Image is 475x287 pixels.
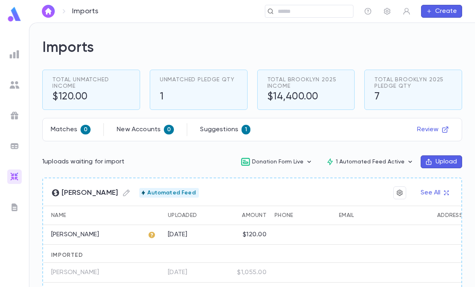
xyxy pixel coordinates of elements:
h2: Imports [42,39,462,57]
img: imports_gradient.a72c8319815fb0872a7f9c3309a0627a.svg [10,172,19,182]
div: $1,055.00 [237,268,266,277]
button: Upload [421,155,462,168]
p: 1 uploads waiting for import [42,158,124,166]
img: letters_grey.7941b92b52307dd3b8a917253454ce1c.svg [10,202,19,212]
img: students_grey.60c7aba0da46da39d6d829b817ac14fc.svg [10,80,19,90]
p: Imports [72,7,98,16]
span: Total Brooklyn 2025 Income [267,76,345,89]
div: Email [335,206,433,225]
p: Matches [51,126,77,134]
span: [PERSON_NAME] [51,186,133,199]
span: Automated Feed [144,190,198,196]
div: 8/28/2025 [168,231,188,239]
img: campaigns_grey.99e729a5f7ee94e3726e6486bddda8f1.svg [10,111,19,120]
p: [PERSON_NAME] [51,268,99,277]
span: Imported [51,252,83,258]
img: reports_grey.c525e4749d1bce6a11f5fe2a8de1b229.svg [10,50,19,59]
h5: $120.00 [52,91,130,103]
button: Review [412,123,454,136]
p: Suggestions [200,126,238,134]
span: Total Unmatched Income [52,76,130,89]
div: Address [437,206,463,225]
div: Amount [224,206,271,225]
img: home_white.a664292cf8c1dea59945f0da9f25487c.svg [43,8,53,14]
div: 9/1/2025 [168,268,188,277]
p: [PERSON_NAME] [51,231,99,239]
div: Name [43,206,144,225]
div: $120.00 [243,231,266,239]
button: 1 Automated Feed Active [320,154,421,169]
p: New Accounts [117,126,161,134]
h5: $14,400.00 [267,91,345,103]
span: 1 [242,126,250,133]
div: Uploaded [168,206,197,225]
h5: 1 [160,91,235,103]
span: 0 [164,126,174,133]
img: logo [6,6,23,22]
span: 0 [81,126,91,133]
div: Name [51,206,66,225]
div: Phone [271,206,335,225]
button: Create [421,5,462,18]
img: batches_grey.339ca447c9d9533ef1741baa751efc33.svg [10,141,19,151]
div: Uploaded [164,206,224,225]
div: Email [339,206,354,225]
button: Donation Form Live [234,154,320,169]
span: Unmatched Pledge Qty [160,76,235,83]
button: See All [416,186,453,199]
h5: 7 [374,91,452,103]
div: Amount [242,206,266,225]
span: Total Brooklyn 2025 Pledge Qty [374,76,452,89]
div: Phone [275,206,293,225]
